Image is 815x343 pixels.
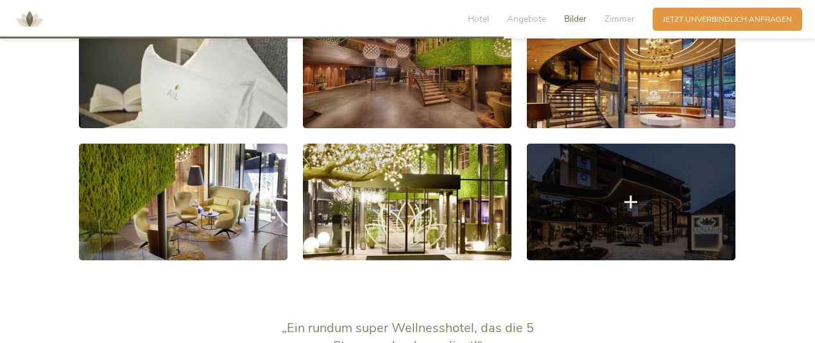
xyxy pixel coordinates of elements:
span: Bilder [564,13,587,25]
span: Jetzt unverbindlich anfragen [663,14,792,25]
span: Zimmer [605,13,635,25]
a: AMONTI & LUNARIS Wellnessresort [10,15,49,22]
span: Angebote [507,13,546,25]
span: Hotel [468,13,489,25]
